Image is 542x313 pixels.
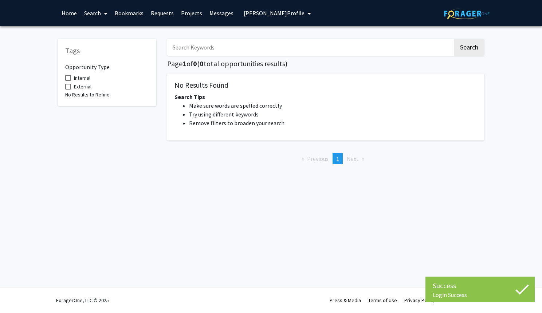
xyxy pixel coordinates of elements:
[65,91,110,98] span: No Results to Refine
[200,59,204,68] span: 0
[307,155,329,162] span: Previous
[167,39,453,56] input: Search Keywords
[80,0,111,26] a: Search
[174,93,205,100] span: Search Tips
[189,101,477,110] li: Make sure words are spelled correctly
[206,0,237,26] a: Messages
[167,59,484,68] h5: Page of ( total opportunities results)
[454,39,484,56] button: Search
[65,46,149,55] h5: Tags
[65,58,149,71] h6: Opportunity Type
[244,9,305,17] span: [PERSON_NAME] Profile
[174,81,477,90] h5: No Results Found
[330,297,361,304] a: Press & Media
[177,0,206,26] a: Projects
[189,110,477,119] li: Try using different keywords
[189,119,477,127] li: Remove filters to broaden your search
[167,153,484,164] ul: Pagination
[433,291,527,298] div: Login Success
[347,155,359,162] span: Next
[368,297,397,304] a: Terms of Use
[444,8,490,19] img: ForagerOne Logo
[56,288,109,313] div: ForagerOne, LLC © 2025
[404,297,435,304] a: Privacy Policy
[74,74,90,82] span: Internal
[74,82,91,91] span: External
[433,280,527,291] div: Success
[182,59,186,68] span: 1
[58,0,80,26] a: Home
[147,0,177,26] a: Requests
[193,59,197,68] span: 0
[336,155,339,162] span: 1
[111,0,147,26] a: Bookmarks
